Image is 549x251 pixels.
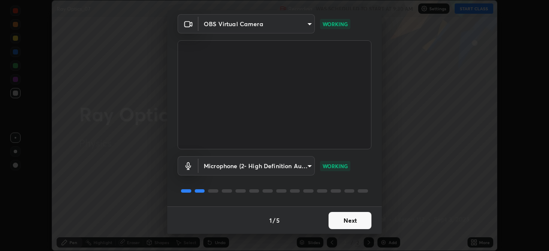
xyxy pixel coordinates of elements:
div: OBS Virtual Camera [199,14,315,33]
p: WORKING [323,162,348,170]
h4: / [273,216,275,225]
button: Next [329,212,371,229]
h4: 5 [276,216,280,225]
p: WORKING [323,20,348,28]
div: OBS Virtual Camera [199,156,315,175]
h4: 1 [269,216,272,225]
